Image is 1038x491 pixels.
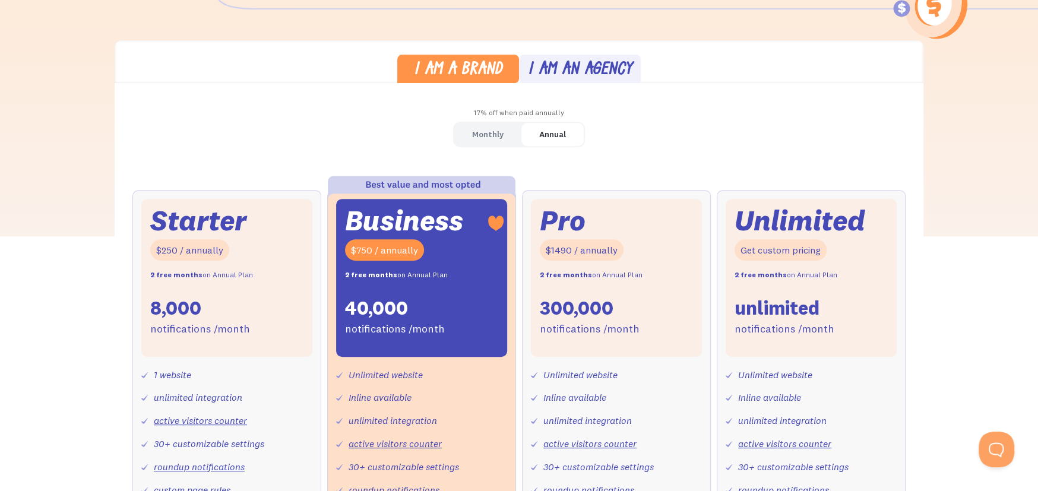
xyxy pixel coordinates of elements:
[528,62,632,79] div: I am an agency
[345,296,408,321] div: 40,000
[150,296,201,321] div: 8,000
[345,267,448,284] div: on Annual Plan
[543,458,654,476] div: 30+ customizable settings
[150,321,250,338] div: notifications /month
[738,438,831,449] a: active visitors counter
[345,321,445,338] div: notifications /month
[738,389,801,406] div: Inline available
[735,321,834,338] div: notifications /month
[540,321,640,338] div: notifications /month
[735,270,787,279] strong: 2 free months
[735,239,827,261] div: Get custom pricing
[979,432,1014,467] iframe: Toggle Customer Support
[543,366,618,384] div: Unlimited website
[543,389,606,406] div: Inline available
[738,366,812,384] div: Unlimited website
[150,239,229,261] div: $250 / annually
[540,267,643,284] div: on Annual Plan
[539,126,566,143] div: Annual
[345,239,424,261] div: $750 / annually
[150,270,202,279] strong: 2 free months
[150,208,246,233] div: Starter
[115,104,923,122] div: 17% off when paid annually
[540,208,586,233] div: Pro
[735,267,837,284] div: on Annual Plan
[345,270,397,279] strong: 2 free months
[735,208,865,233] div: Unlimited
[154,366,191,384] div: 1 website
[150,267,253,284] div: on Annual Plan
[154,435,264,452] div: 30+ customizable settings
[543,412,632,429] div: unlimited integration
[349,389,412,406] div: Inline available
[349,438,442,449] a: active visitors counter
[154,389,242,406] div: unlimited integration
[738,412,827,429] div: unlimited integration
[349,366,423,384] div: Unlimited website
[735,296,819,321] div: unlimited
[345,208,463,233] div: Business
[154,461,245,473] a: roundup notifications
[738,458,849,476] div: 30+ customizable settings
[540,270,592,279] strong: 2 free months
[414,62,502,79] div: I am a brand
[543,438,637,449] a: active visitors counter
[349,412,437,429] div: unlimited integration
[154,414,247,426] a: active visitors counter
[472,126,504,143] div: Monthly
[540,239,624,261] div: $1490 / annually
[540,296,613,321] div: 300,000
[349,458,459,476] div: 30+ customizable settings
